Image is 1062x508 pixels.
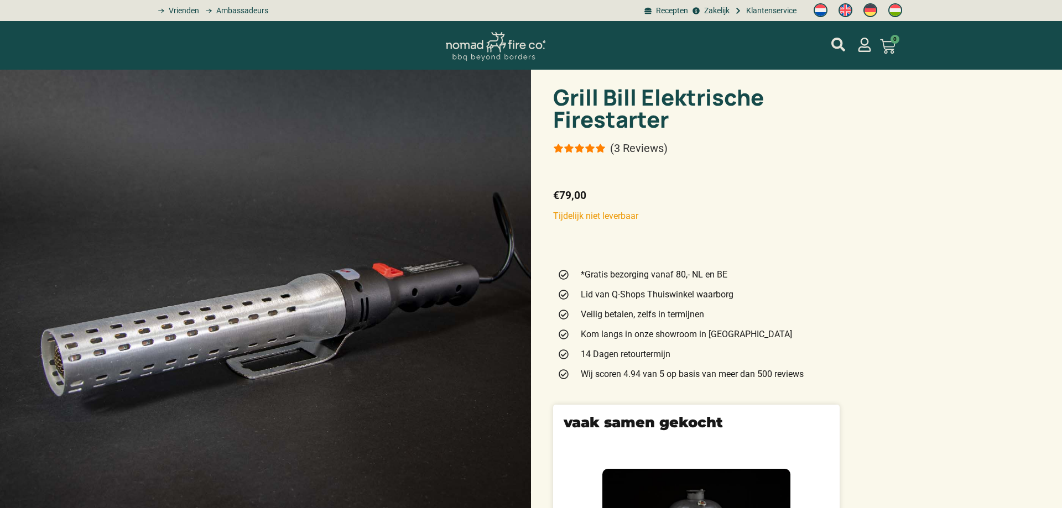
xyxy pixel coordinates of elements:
h2: vaak samen gekocht [564,415,829,430]
img: Nomad Logo [446,32,545,61]
a: mijn account [857,38,872,52]
a: Switch to Hongaars [883,1,908,20]
span: 14 Dagen retourtermijn [578,348,670,361]
span: Zakelijk [701,5,730,17]
a: BBQ recepten [643,5,688,17]
a: 0 [867,32,909,61]
span: 0 [891,35,899,44]
a: Veilig betalen, zelfs in termijnen [558,308,835,321]
span: Lid van Q-Shops Thuiswinkel waarborg [578,288,733,301]
img: Engels [839,3,852,17]
img: Nederlands [814,3,827,17]
h1: Grill Bill Elektrische Firestarter [553,86,840,130]
a: Switch to Engels [833,1,858,20]
a: Switch to Duits [858,1,883,20]
span: Ambassadeurs [214,5,268,17]
span: Wij scoren 4.94 van 5 op basis van meer dan 500 reviews [578,368,804,381]
a: Kom langs in onze showroom in [GEOGRAPHIC_DATA] [558,328,835,341]
p: Tijdelijk niet leverbaar [553,210,840,223]
a: grill bill ambassadors [202,5,268,17]
span: Kom langs in onze showroom in [GEOGRAPHIC_DATA] [578,328,792,341]
span: *Gratis bezorging vanaf 80,- NL en BE [578,268,727,281]
span: Recepten [653,5,688,17]
a: grill bill zakeljk [691,5,730,17]
a: Wij scoren 4.94 van 5 op basis van meer dan 500 reviews [558,368,835,381]
span: Vrienden [166,5,199,17]
a: mijn account [831,38,845,51]
span: Veilig betalen, zelfs in termijnen [578,308,704,321]
span: € [553,189,559,202]
img: Duits [863,3,877,17]
a: grill bill klantenservice [732,5,796,17]
img: Hongaars [888,3,902,17]
a: Lid van Q-Shops Thuiswinkel waarborg [558,288,835,301]
span: Klantenservice [743,5,796,17]
a: 14 Dagen retourtermijn [558,348,835,361]
a: *Gratis bezorging vanaf 80,- NL en BE [558,268,835,281]
p: (3 Reviews) [610,142,668,155]
a: grill bill vrienden [154,5,199,17]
